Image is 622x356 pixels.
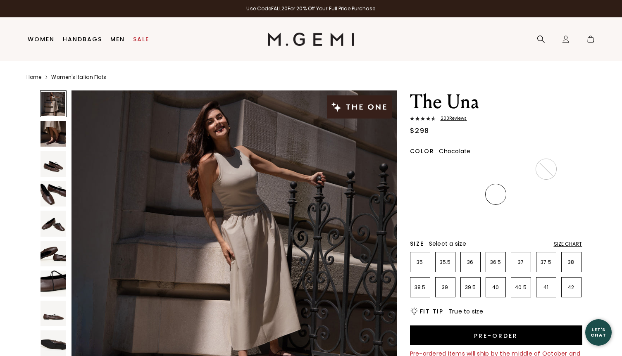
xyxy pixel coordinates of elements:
div: Let's Chat [585,327,612,337]
div: $298 [410,126,429,136]
a: 200Reviews [410,116,582,123]
p: 35 [410,259,430,266]
div: Size Chart [554,241,582,247]
a: Women [28,36,55,43]
span: Chocolate [439,147,470,155]
a: Men [110,36,125,43]
img: The Una [41,211,67,237]
p: 37 [511,259,531,266]
img: Silver [411,185,429,204]
a: Home [26,74,41,81]
img: Antique Rose [512,185,530,204]
p: 42 [562,284,581,291]
a: Handbags [63,36,102,43]
img: Ecru [537,185,555,204]
p: 36.5 [486,259,505,266]
img: The Una [41,271,67,297]
span: True to size [448,307,483,316]
p: 35.5 [436,259,455,266]
p: 41 [536,284,556,291]
h2: Size [410,240,424,247]
p: 39 [436,284,455,291]
img: Chocolate [486,185,505,204]
img: Military [461,185,480,204]
img: The Una [41,241,67,267]
img: Midnight Blue [512,160,530,178]
h2: Color [410,148,434,154]
img: The Una [41,301,67,327]
img: Gold [562,160,581,178]
span: 200 Review s [436,116,467,121]
img: Gunmetal [436,185,455,204]
h1: The Una [410,90,582,114]
img: The Una [41,181,67,207]
a: Women's Italian Flats [51,74,106,81]
img: Navy [411,210,429,229]
a: Sale [133,36,149,43]
p: 40.5 [511,284,531,291]
button: Pre-order [410,325,582,345]
img: The One tag [327,95,392,119]
img: Burgundy [537,160,555,178]
img: M.Gemi [268,33,354,46]
strong: FALL20 [271,5,288,12]
img: Ballerina Pink [562,185,581,204]
img: Leopard Print [436,160,455,178]
h2: Fit Tip [420,308,443,315]
img: The Una [41,151,67,177]
img: Cocoa [486,160,505,178]
img: Black [461,160,480,178]
p: 38 [562,259,581,266]
p: 40 [486,284,505,291]
span: Select a size [429,240,466,248]
p: 39.5 [461,284,480,291]
img: The Una [41,121,67,147]
p: 37.5 [536,259,556,266]
p: 38.5 [410,284,430,291]
img: Light Tan [411,160,429,178]
p: 36 [461,259,480,266]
